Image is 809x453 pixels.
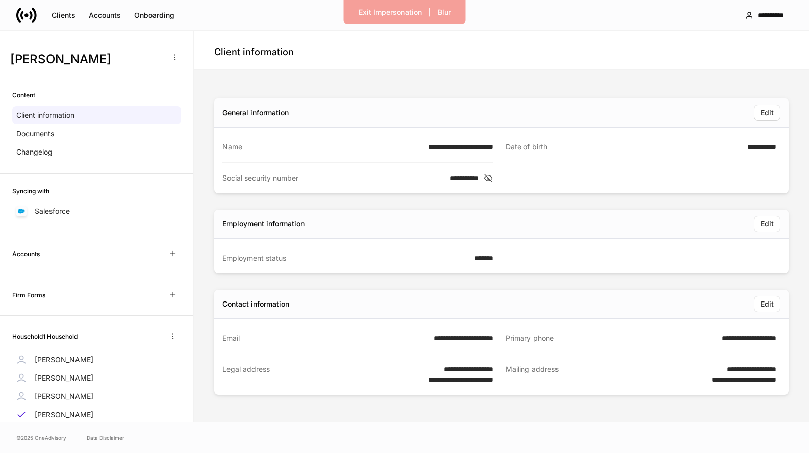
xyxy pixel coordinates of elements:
[10,51,163,67] h3: [PERSON_NAME]
[12,124,181,143] a: Documents
[12,249,40,259] h6: Accounts
[214,46,294,58] h4: Client information
[754,216,780,232] button: Edit
[12,369,181,387] a: [PERSON_NAME]
[16,147,53,157] p: Changelog
[505,364,705,385] div: Mailing address
[87,434,124,442] a: Data Disclaimer
[12,186,49,196] h6: Syncing with
[505,333,716,343] div: Primary phone
[35,355,93,365] p: [PERSON_NAME]
[12,387,181,406] a: [PERSON_NAME]
[431,4,458,20] button: Blur
[35,391,93,401] p: [PERSON_NAME]
[12,106,181,124] a: Client information
[12,290,45,300] h6: Firm Forms
[35,410,93,420] p: [PERSON_NAME]
[12,143,181,161] a: Changelog
[12,332,78,341] h6: Household1 Household
[16,434,66,442] span: © 2025 OneAdvisory
[45,7,82,23] button: Clients
[754,105,780,121] button: Edit
[222,142,422,152] div: Name
[761,299,774,309] div: Edit
[222,364,422,385] div: Legal address
[359,7,422,17] div: Exit Impersonation
[134,10,174,20] div: Onboarding
[761,219,774,229] div: Edit
[16,129,54,139] p: Documents
[505,142,741,153] div: Date of birth
[222,173,444,183] div: Social security number
[35,373,93,383] p: [PERSON_NAME]
[16,110,74,120] p: Client information
[754,296,780,312] button: Edit
[438,7,451,17] div: Blur
[352,4,428,20] button: Exit Impersonation
[12,202,181,220] a: Salesforce
[89,10,121,20] div: Accounts
[761,108,774,118] div: Edit
[35,206,70,216] p: Salesforce
[12,406,181,424] a: [PERSON_NAME]
[222,333,427,343] div: Email
[128,7,181,23] button: Onboarding
[82,7,128,23] button: Accounts
[222,299,289,309] div: Contact information
[52,10,75,20] div: Clients
[12,90,35,100] h6: Content
[12,350,181,369] a: [PERSON_NAME]
[222,219,305,229] div: Employment information
[222,108,289,118] div: General information
[222,253,468,263] div: Employment status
